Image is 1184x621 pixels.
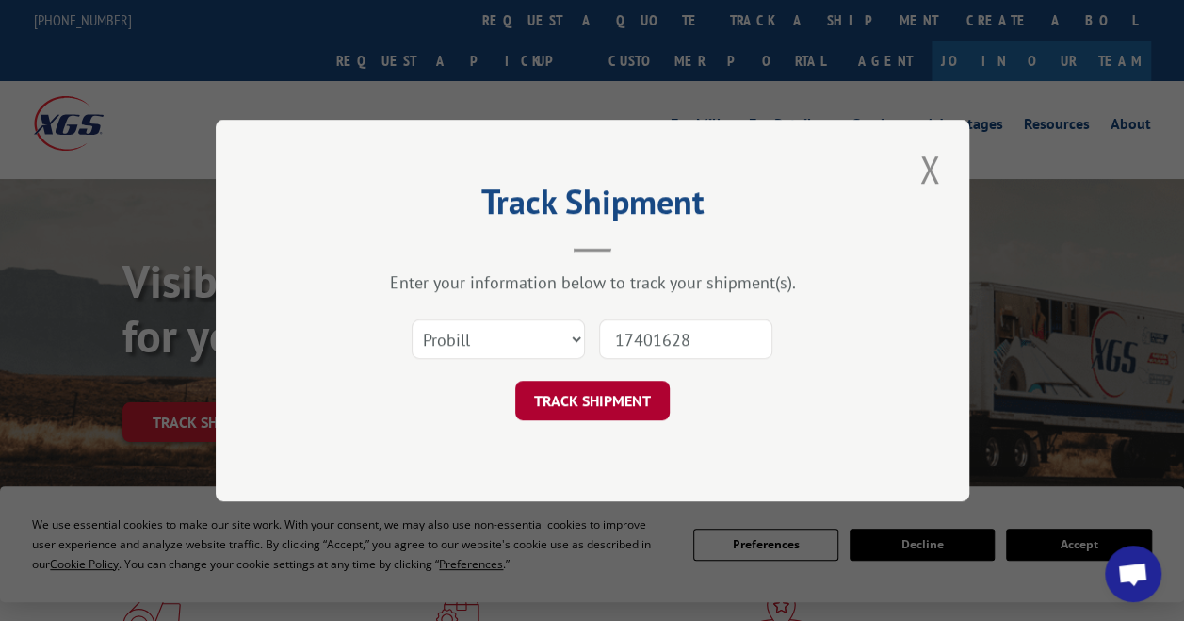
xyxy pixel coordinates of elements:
button: Close modal [914,143,946,195]
h2: Track Shipment [310,188,875,224]
button: TRACK SHIPMENT [515,381,670,420]
input: Number(s) [599,319,772,359]
div: Enter your information below to track your shipment(s). [310,271,875,293]
a: Open chat [1105,546,1161,602]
